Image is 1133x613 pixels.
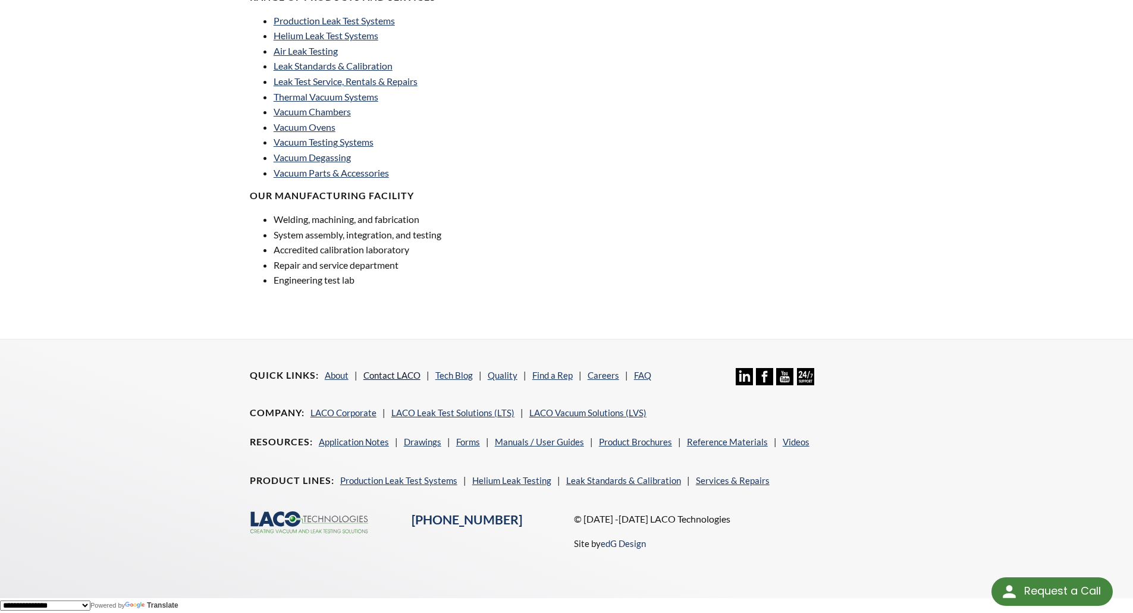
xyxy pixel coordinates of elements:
[1024,577,1101,605] div: Request a Call
[991,577,1113,606] div: Request a Call
[274,45,338,56] a: Air Leak Testing
[250,474,334,487] h4: Product Lines
[125,601,178,609] a: Translate
[274,30,378,41] a: Helium Leak Test Systems
[310,407,376,418] a: LACO Corporate
[274,167,389,178] a: Vacuum Parts & Accessories
[250,407,305,419] h4: Company
[274,212,560,227] li: Welding, machining, and fabrication
[363,370,420,381] a: Contact LACO
[634,370,651,381] a: FAQ
[601,538,646,549] a: edG Design
[274,76,418,87] a: Leak Test Service, Rentals & Repairs
[274,91,378,102] a: Thermal Vacuum Systems
[574,511,884,527] p: © [DATE] -[DATE] LACO Technologies
[566,475,681,486] a: Leak Standards & Calibration
[274,106,351,117] a: Vacuum Chambers
[1000,582,1019,601] img: round button
[435,370,473,381] a: Tech Blog
[488,370,517,381] a: Quality
[274,60,393,71] a: Leak Standards & Calibration
[412,512,522,527] a: [PHONE_NUMBER]
[783,436,809,447] a: Videos
[274,242,560,257] li: Accredited calibration laboratory
[404,436,441,447] a: Drawings
[456,436,480,447] a: Forms
[274,152,351,163] a: Vacuum Degassing
[588,370,619,381] a: Careers
[319,436,389,447] a: Application Notes
[274,121,335,133] a: Vacuum Ovens
[687,436,768,447] a: Reference Materials
[797,376,814,387] a: 24/7 Support
[274,257,560,273] li: Repair and service department
[532,370,573,381] a: Find a Rep
[325,370,349,381] a: About
[495,436,584,447] a: Manuals / User Guides
[696,475,770,486] a: Services & Repairs
[250,436,313,448] h4: Resources
[472,475,551,486] a: Helium Leak Testing
[274,272,560,288] li: Engineering test lab
[391,407,514,418] a: LACO Leak Test Solutions (LTS)
[340,475,457,486] a: Production Leak Test Systems
[250,369,319,382] h4: Quick Links
[797,368,814,385] img: 24/7 Support Icon
[250,190,414,201] strong: OUR MANUFACTURING FACILITY
[274,136,374,147] a: Vacuum Testing Systems
[274,227,560,243] li: System assembly, integration, and testing
[125,602,147,609] img: Google Translate
[274,15,395,26] a: Production Leak Test Systems
[599,436,672,447] a: Product Brochures
[574,536,646,551] p: Site by
[529,407,646,418] a: LACO Vacuum Solutions (LVS)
